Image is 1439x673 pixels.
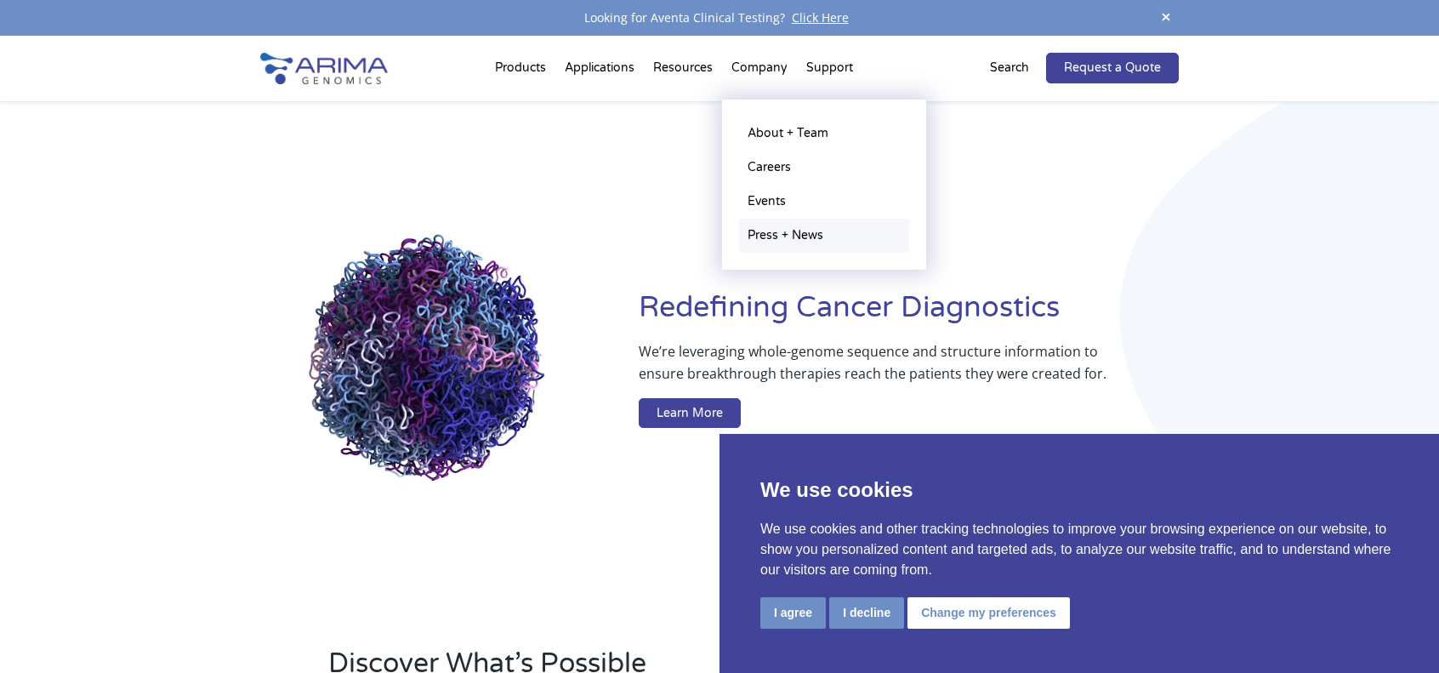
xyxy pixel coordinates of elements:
[739,117,909,151] a: About + Team
[760,475,1398,505] p: We use cookies
[739,219,909,253] a: Press + News
[785,9,856,26] a: Click Here
[260,53,388,84] img: Arima-Genomics-logo
[639,340,1111,398] p: We’re leveraging whole-genome sequence and structure information to ensure breakthrough therapies...
[829,597,904,629] button: I decline
[639,398,741,429] a: Learn More
[739,185,909,219] a: Events
[907,597,1070,629] button: Change my preferences
[260,7,1179,29] div: Looking for Aventa Clinical Testing?
[760,519,1398,580] p: We use cookies and other tracking technologies to improve your browsing experience on our website...
[1046,53,1179,83] a: Request a Quote
[739,151,909,185] a: Careers
[760,597,826,629] button: I agree
[990,57,1029,79] p: Search
[639,288,1179,340] h1: Redefining Cancer Diagnostics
